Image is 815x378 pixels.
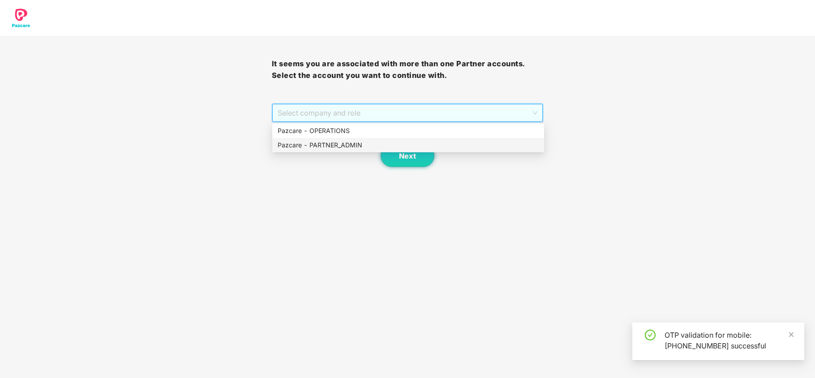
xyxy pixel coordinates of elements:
div: OTP validation for mobile: [PHONE_NUMBER] successful [665,330,794,351]
button: Next [381,145,434,167]
span: Select company and role [278,104,538,121]
span: check-circle [645,330,656,340]
div: Pazcare - PARTNER_ADMIN [278,140,539,150]
div: Pazcare - OPERATIONS [272,124,544,138]
span: close [788,331,794,338]
div: Pazcare - PARTNER_ADMIN [272,138,544,152]
span: Next [399,152,416,160]
h3: It seems you are associated with more than one Partner accounts. Select the account you want to c... [272,58,544,81]
div: Pazcare - OPERATIONS [278,126,539,136]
